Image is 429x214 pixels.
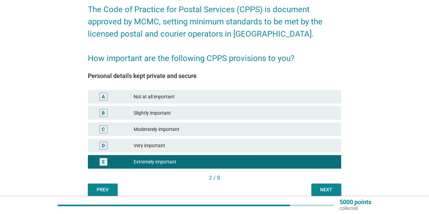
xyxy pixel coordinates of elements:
div: Moderately important [134,125,336,133]
div: B [102,110,105,117]
p: 5000 points [339,199,371,205]
div: Not at all important [134,93,336,101]
div: Extremely important [134,158,336,166]
div: A [102,93,105,100]
button: Next [311,183,341,196]
div: Very important [134,141,336,150]
div: Prev [93,186,112,193]
div: Next [317,186,336,193]
div: Personal details kept private and secure [88,71,341,80]
div: E [102,158,105,166]
div: D [102,142,105,149]
p: collected [339,205,371,211]
div: C [102,126,105,133]
button: Prev [88,183,118,196]
div: Slightly important [134,109,336,117]
div: 2 / 8 [88,174,341,182]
